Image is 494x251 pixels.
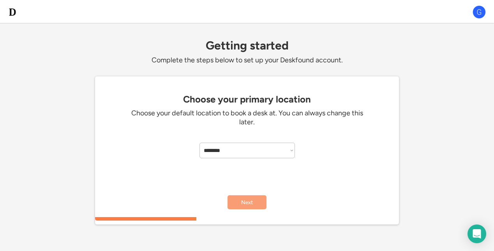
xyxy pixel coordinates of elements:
[468,224,486,243] div: Open Intercom Messenger
[97,217,400,221] div: 33.3333333333333%
[95,56,399,65] div: Complete the steps below to set up your Deskfound account.
[130,109,364,127] div: Choose your default location to book a desk at. You can always change this later.
[8,7,17,17] img: d-whitebg.png
[99,94,395,105] div: Choose your primary location
[95,39,399,52] div: Getting started
[228,195,266,209] button: Next
[472,5,486,19] img: G.png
